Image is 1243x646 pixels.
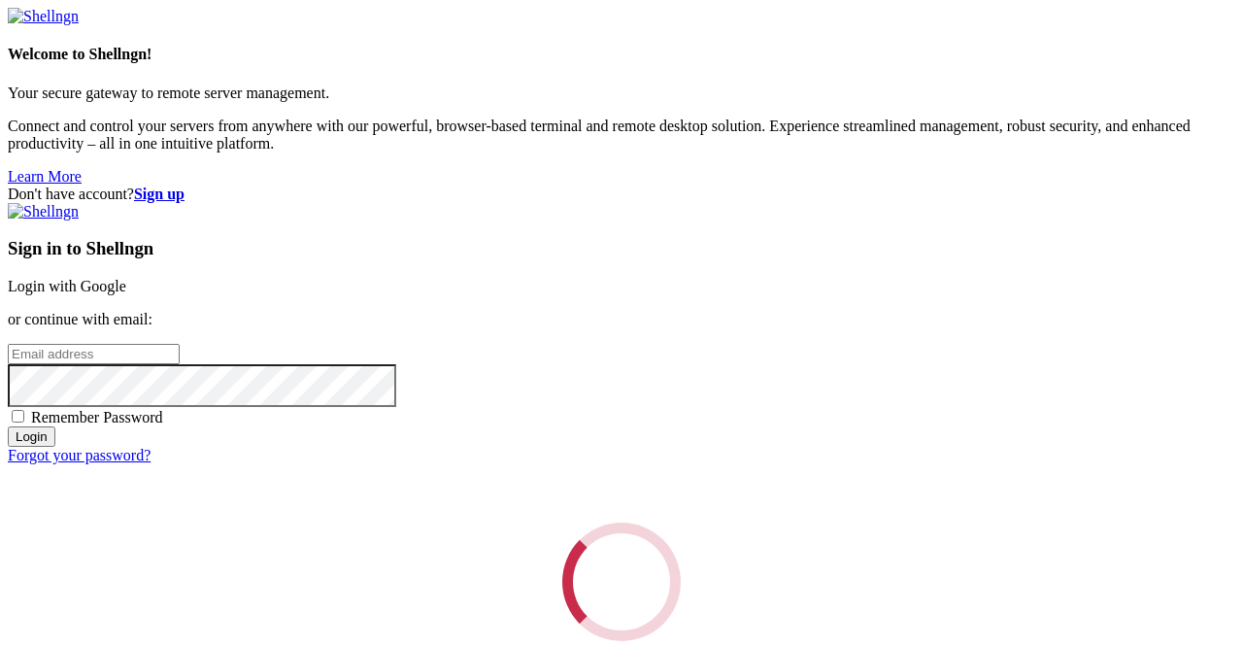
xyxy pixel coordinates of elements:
[8,186,1235,203] div: Don't have account?
[8,85,1235,102] p: Your secure gateway to remote server management.
[8,8,79,25] img: Shellngn
[12,410,24,423] input: Remember Password
[8,447,151,463] a: Forgot your password?
[8,278,126,294] a: Login with Google
[134,186,185,202] a: Sign up
[31,409,163,425] span: Remember Password
[8,168,82,185] a: Learn More
[8,344,180,364] input: Email address
[8,203,79,221] img: Shellngn
[8,426,55,447] input: Login
[8,118,1235,153] p: Connect and control your servers from anywhere with our powerful, browser-based terminal and remo...
[8,238,1235,259] h3: Sign in to Shellngn
[8,46,1235,63] h4: Welcome to Shellngn!
[8,311,1235,328] p: or continue with email:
